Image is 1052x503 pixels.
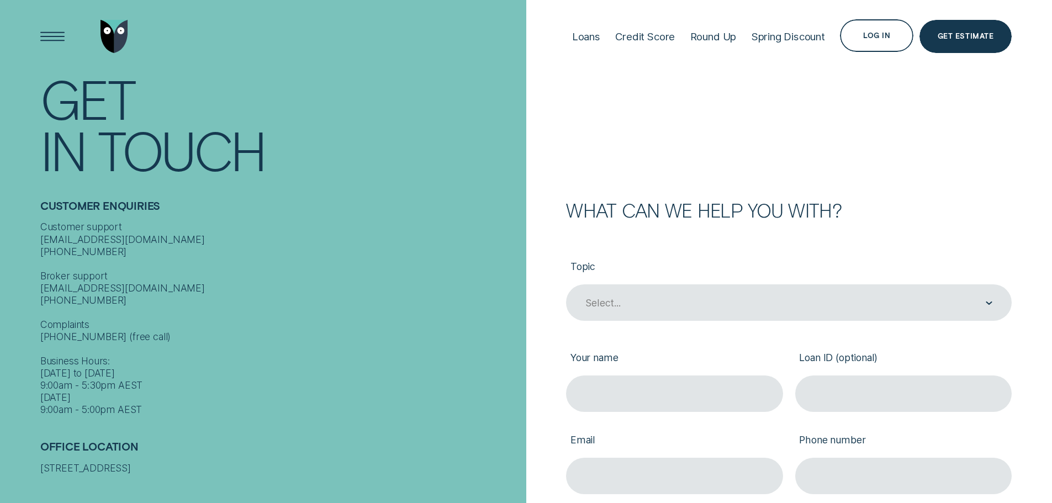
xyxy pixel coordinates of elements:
label: Phone number [795,424,1012,458]
label: Email [566,424,783,458]
button: Log in [840,19,913,52]
div: [STREET_ADDRESS] [40,462,520,474]
div: Round Up [690,30,737,43]
img: Wisr [101,20,128,53]
button: Open Menu [36,20,69,53]
h1: Get In Touch [40,73,520,175]
label: Loan ID (optional) [795,342,1012,375]
div: Spring Discount [752,30,825,43]
h2: What can we help you with? [566,201,1012,219]
div: Customer support [EMAIL_ADDRESS][DOMAIN_NAME] [PHONE_NUMBER] Broker support [EMAIL_ADDRESS][DOMAI... [40,221,520,416]
h2: Office Location [40,440,520,462]
div: Loans [572,30,600,43]
div: Select... [585,297,620,309]
h2: Customer Enquiries [40,199,520,221]
div: Credit Score [615,30,675,43]
label: Your name [566,342,783,375]
label: Topic [566,251,1012,284]
a: Get Estimate [919,20,1012,53]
